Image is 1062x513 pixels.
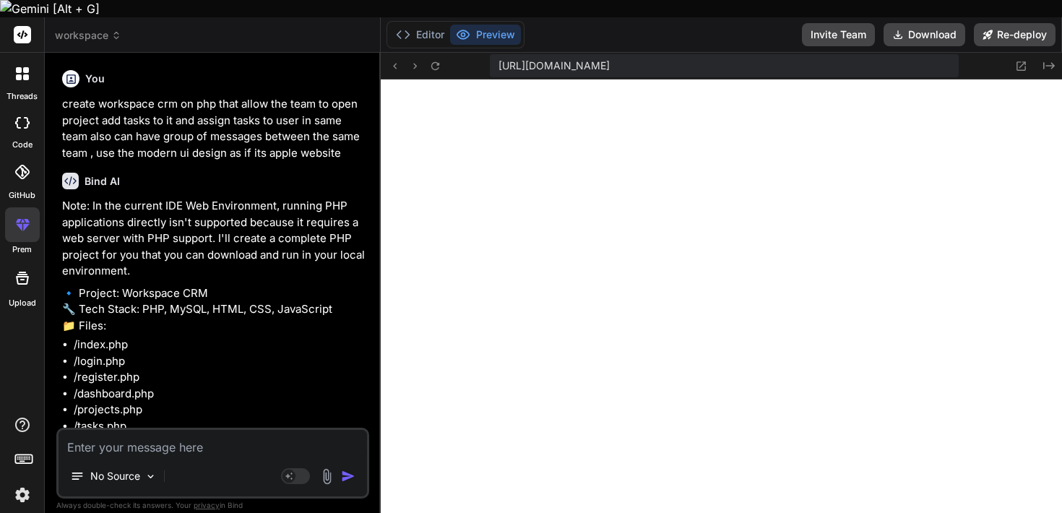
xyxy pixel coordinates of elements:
img: icon [341,469,355,483]
span: workspace [55,28,121,43]
p: 🔹 Project: Workspace CRM 🔧 Tech Stack: PHP, MySQL, HTML, CSS, JavaScript 📁 Files: [62,285,366,335]
button: Editor [390,25,450,45]
p: No Source [90,469,140,483]
li: /projects.php [74,402,366,418]
span: privacy [194,501,220,509]
li: /register.php [74,369,366,386]
img: settings [10,483,35,507]
label: GitHub [9,189,35,202]
label: Upload [9,297,36,309]
p: Always double-check its answers. Your in Bind [56,499,369,512]
img: Pick Models [144,470,157,483]
button: Re-deploy [974,23,1055,46]
li: /index.php [74,337,366,353]
p: Note: In the current IDE Web Environment, running PHP applications directly isn't supported becau... [62,198,366,280]
li: /dashboard.php [74,386,366,402]
h6: Bind AI [85,174,120,189]
label: threads [7,90,38,103]
button: Invite Team [802,23,875,46]
p: create workspace crm on php that allow the team to open project add tasks to it and assign tasks ... [62,96,366,161]
li: /tasks.php [74,418,366,435]
button: Preview [450,25,521,45]
img: attachment [319,468,335,485]
li: /login.php [74,353,366,370]
label: prem [12,243,32,256]
h6: You [85,72,105,86]
span: [URL][DOMAIN_NAME] [498,59,610,73]
button: Download [884,23,965,46]
label: code [12,139,33,151]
